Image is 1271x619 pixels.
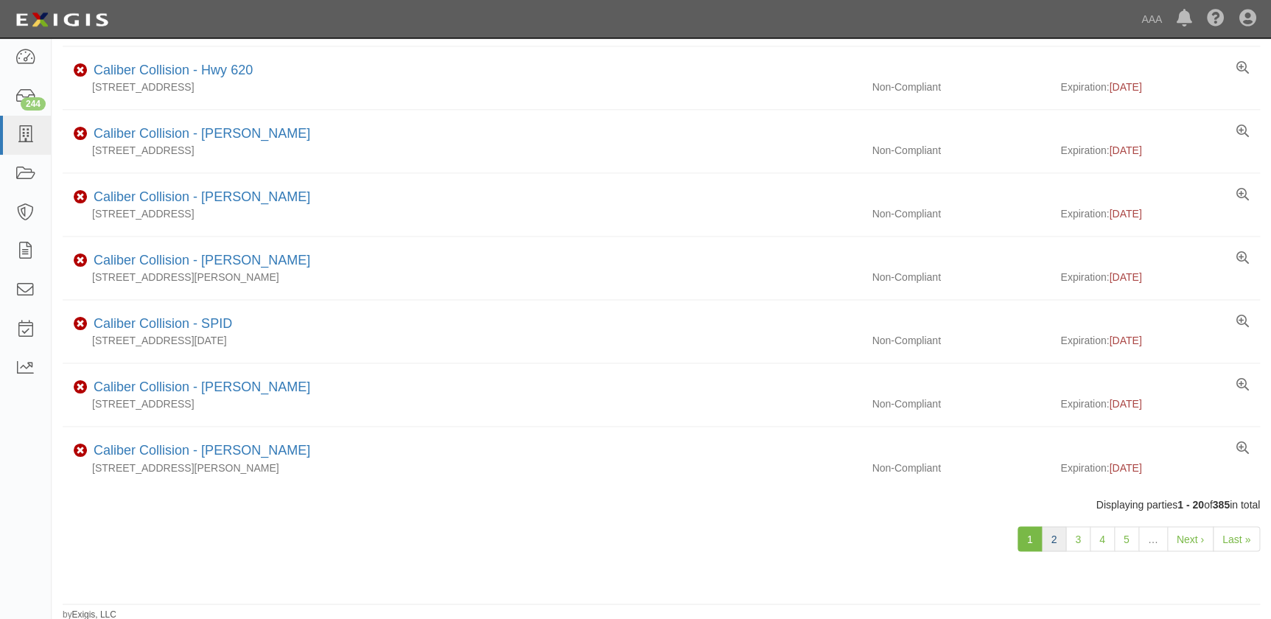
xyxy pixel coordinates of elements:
[861,143,1060,158] div: Non-Compliant
[88,315,232,334] div: Caliber Collision - SPID
[1236,441,1249,456] a: View results summary
[21,97,46,111] div: 244
[1177,498,1204,510] b: 1 - 20
[63,460,861,475] div: [STREET_ADDRESS][PERSON_NAME]
[1167,526,1214,551] a: Next ›
[1109,144,1141,156] span: [DATE]
[1134,4,1169,34] a: AAA
[63,270,861,284] div: [STREET_ADDRESS][PERSON_NAME]
[94,316,232,331] a: Caliber Collision - SPID
[94,253,310,267] a: Caliber Collision - [PERSON_NAME]
[74,319,88,329] i: Non-Compliant
[1109,335,1141,346] span: [DATE]
[1236,378,1249,393] a: View results summary
[1109,271,1141,283] span: [DATE]
[88,251,310,270] div: Caliber Collision - Mays
[1213,526,1260,551] a: Last »
[72,609,116,619] a: Exigis, LLC
[94,380,310,394] a: Caliber Collision - [PERSON_NAME]
[861,80,1060,94] div: Non-Compliant
[1114,526,1139,551] a: 5
[94,126,310,141] a: Caliber Collision - [PERSON_NAME]
[94,189,310,204] a: Caliber Collision - [PERSON_NAME]
[1236,125,1249,139] a: View results summary
[1109,461,1141,473] span: [DATE]
[88,61,253,80] div: Caliber Collision - Hwy 620
[74,66,88,76] i: Non-Compliant
[52,497,1271,511] div: Displaying parties of in total
[1109,398,1141,410] span: [DATE]
[63,206,861,221] div: [STREET_ADDRESS]
[861,206,1060,221] div: Non-Compliant
[94,63,253,77] a: Caliber Collision - Hwy 620
[63,333,861,348] div: [STREET_ADDRESS][DATE]
[63,80,861,94] div: [STREET_ADDRESS]
[1109,81,1141,93] span: [DATE]
[1212,498,1229,510] b: 385
[1109,208,1141,220] span: [DATE]
[88,378,310,397] div: Caliber Collision - Alvin
[1207,10,1225,28] i: Help Center - Complianz
[1236,188,1249,203] a: View results summary
[11,7,113,33] img: logo-5460c22ac91f19d4615b14bd174203de0afe785f0fc80cf4dbbc73dc1793850b.png
[1060,80,1260,94] div: Expiration:
[74,129,88,139] i: Non-Compliant
[861,396,1060,411] div: Non-Compliant
[1236,251,1249,266] a: View results summary
[1090,526,1115,551] a: 4
[861,333,1060,348] div: Non-Compliant
[861,460,1060,475] div: Non-Compliant
[88,188,310,207] div: Caliber Collision - Kyle
[74,256,88,266] i: Non-Compliant
[94,443,310,458] a: Caliber Collision - [PERSON_NAME]
[1041,526,1066,551] a: 2
[74,446,88,456] i: Non-Compliant
[1060,460,1260,475] div: Expiration:
[1060,270,1260,284] div: Expiration:
[1060,206,1260,221] div: Expiration:
[63,143,861,158] div: [STREET_ADDRESS]
[1065,526,1090,551] a: 3
[1018,526,1043,551] a: 1
[1138,526,1168,551] a: …
[861,270,1060,284] div: Non-Compliant
[88,125,310,144] div: Caliber Collision - Katy
[1060,396,1260,411] div: Expiration:
[1060,143,1260,158] div: Expiration:
[1060,333,1260,348] div: Expiration:
[74,382,88,393] i: Non-Compliant
[74,192,88,203] i: Non-Compliant
[1236,315,1249,329] a: View results summary
[88,441,310,461] div: Caliber Collision - Ben White
[63,396,861,411] div: [STREET_ADDRESS]
[1236,61,1249,76] a: View results summary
